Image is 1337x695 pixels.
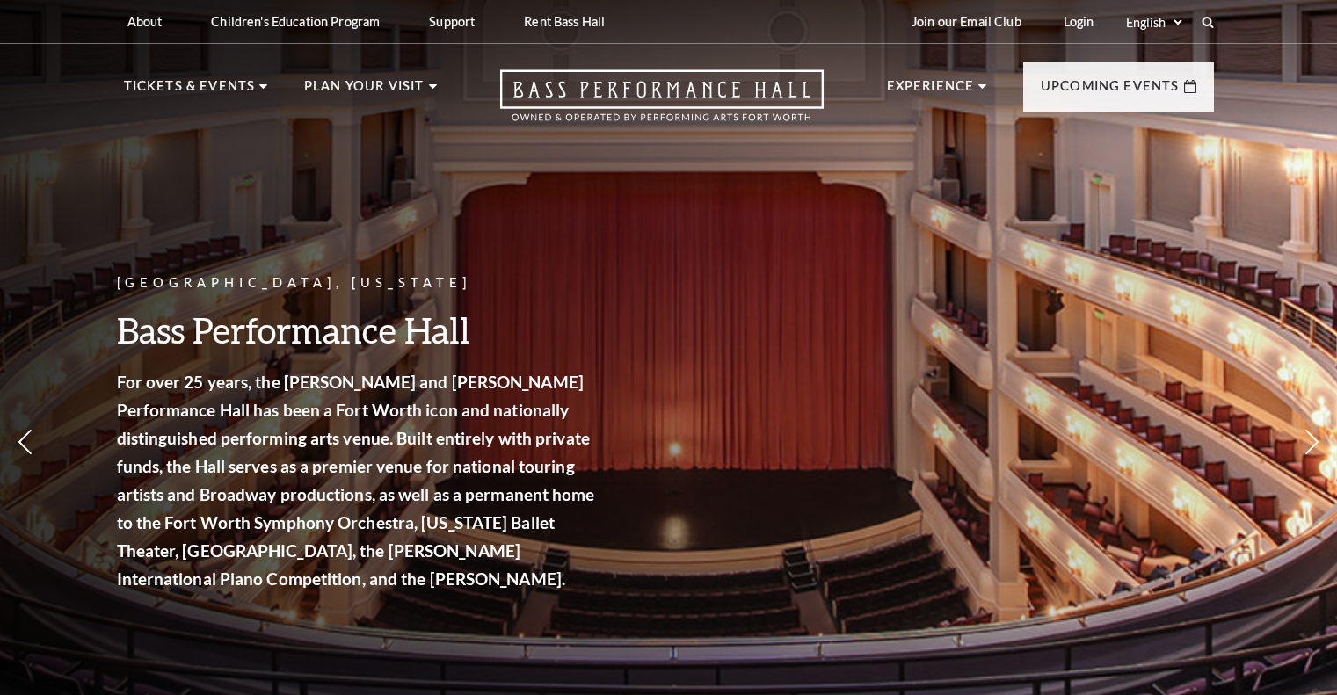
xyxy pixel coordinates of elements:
[124,76,256,107] p: Tickets & Events
[304,76,425,107] p: Plan Your Visit
[524,14,605,29] p: Rent Bass Hall
[127,14,163,29] p: About
[887,76,975,107] p: Experience
[429,14,475,29] p: Support
[211,14,380,29] p: Children's Education Program
[1123,14,1185,31] select: Select:
[1041,76,1180,107] p: Upcoming Events
[117,308,600,352] h3: Bass Performance Hall
[117,372,595,589] strong: For over 25 years, the [PERSON_NAME] and [PERSON_NAME] Performance Hall has been a Fort Worth ico...
[117,272,600,294] p: [GEOGRAPHIC_DATA], [US_STATE]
